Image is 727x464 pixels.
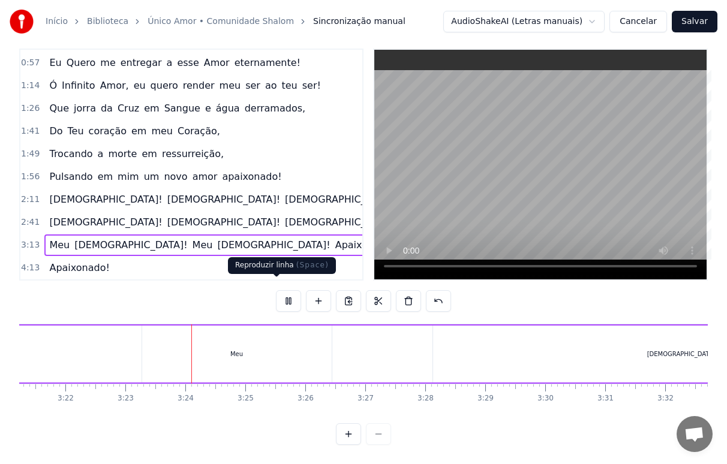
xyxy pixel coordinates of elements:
[166,56,174,70] span: a
[296,261,329,269] span: ( Space )
[99,79,130,92] span: Amor,
[204,101,212,115] span: e
[203,56,231,70] span: Amor
[166,215,281,229] span: [DEMOGRAPHIC_DATA]!
[21,262,40,274] span: 4:13
[21,125,40,137] span: 1:41
[176,56,200,70] span: esse
[264,79,278,92] span: ao
[21,194,40,206] span: 2:11
[97,147,105,161] span: a
[48,101,70,115] span: Que
[48,124,64,138] span: Do
[182,79,216,92] span: render
[148,16,294,28] a: Único Amor • Comunidade Shalom
[48,170,94,183] span: Pulsando
[21,216,40,228] span: 2:41
[166,192,281,206] span: [DEMOGRAPHIC_DATA]!
[230,349,243,358] div: Meu
[178,394,194,403] div: 3:24
[228,257,336,274] div: Reproduzir linha
[48,215,163,229] span: [DEMOGRAPHIC_DATA]!
[537,394,554,403] div: 3:30
[163,170,188,183] span: novo
[99,56,116,70] span: me
[244,101,307,115] span: derramados,
[88,124,128,138] span: coração
[221,170,283,183] span: apaixonado!
[48,238,71,252] span: Meu
[116,170,140,183] span: mim
[48,79,58,92] span: Ó
[677,416,713,452] a: Bate-papo aberto
[150,124,174,138] span: meu
[87,16,128,28] a: Biblioteca
[477,394,494,403] div: 3:29
[130,124,148,138] span: em
[48,261,110,275] span: Apaixonado!
[358,394,374,403] div: 3:27
[73,238,188,252] span: [DEMOGRAPHIC_DATA]!
[21,103,40,115] span: 1:26
[149,79,179,92] span: quero
[597,394,614,403] div: 3:31
[298,394,314,403] div: 3:26
[48,192,163,206] span: [DEMOGRAPHIC_DATA]!
[116,101,140,115] span: Cruz
[334,238,393,252] span: Apaixonado
[21,171,40,183] span: 1:56
[65,56,97,70] span: Quero
[233,56,302,70] span: eternamente!
[313,16,405,28] span: Sincronização manual
[191,238,214,252] span: Meu
[284,215,398,229] span: [DEMOGRAPHIC_DATA],
[672,11,717,32] button: Salvar
[21,239,40,251] span: 3:13
[97,170,114,183] span: em
[46,16,68,28] a: Início
[119,56,163,70] span: entregar
[143,101,160,115] span: em
[67,124,85,138] span: Teu
[163,101,202,115] span: Sangue
[61,79,97,92] span: Infinito
[215,101,241,115] span: água
[48,56,62,70] span: Eu
[107,147,138,161] span: morte
[191,170,219,183] span: amor
[140,147,158,161] span: em
[143,170,161,183] span: um
[244,79,262,92] span: ser
[176,124,221,138] span: Coração,
[238,394,254,403] div: 3:25
[216,238,331,252] span: [DEMOGRAPHIC_DATA]!
[73,101,97,115] span: jorra
[118,394,134,403] div: 3:23
[100,101,114,115] span: da
[647,349,718,358] div: [DEMOGRAPHIC_DATA]!
[21,148,40,160] span: 1:49
[657,394,674,403] div: 3:32
[46,16,405,28] nav: breadcrumb
[21,80,40,92] span: 1:14
[58,394,74,403] div: 3:22
[281,79,299,92] span: teu
[21,57,40,69] span: 0:57
[133,79,147,92] span: eu
[301,79,322,92] span: ser!
[10,10,34,34] img: youka
[609,11,667,32] button: Cancelar
[417,394,434,403] div: 3:28
[284,192,398,206] span: [DEMOGRAPHIC_DATA],
[218,79,242,92] span: meu
[48,147,94,161] span: Trocando
[161,147,225,161] span: ressurreição,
